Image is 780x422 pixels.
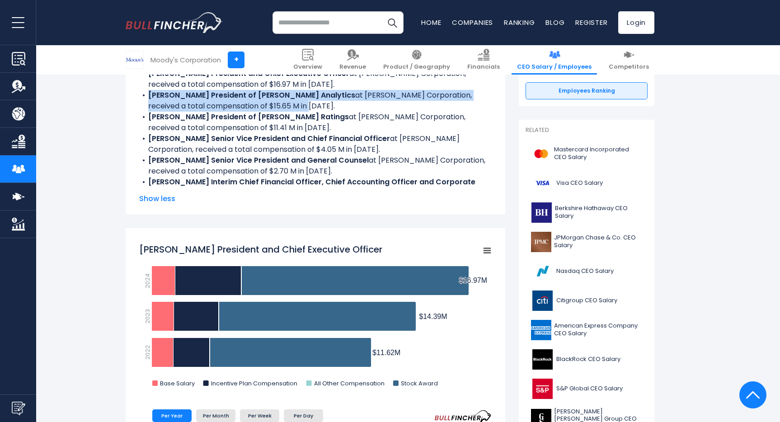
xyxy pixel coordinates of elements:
span: Show less [139,193,492,204]
text: 2022 [143,345,152,360]
a: BlackRock CEO Salary [526,347,648,372]
img: MCO logo [126,51,143,68]
tspan: [PERSON_NAME] President and Chief Executive Officer [139,243,382,256]
a: Product / Geography [378,45,456,75]
span: Competitors [609,63,649,71]
img: bullfincher logo [126,12,223,33]
a: Overview [288,45,328,75]
a: Revenue [334,45,371,75]
a: JPMorgan Chase & Co. CEO Salary [526,230,648,254]
span: Revenue [339,63,366,71]
span: Citigroup CEO Salary [556,297,617,305]
a: S&P Global CEO Salary [526,376,648,401]
li: at [PERSON_NAME] Corporation, received a total compensation of $1.83 M in [DATE]. [139,177,492,198]
li: at [PERSON_NAME] Corporation, received a total compensation of $16.97 M in [DATE]. [139,68,492,90]
li: Per Year [152,409,192,422]
a: Companies [452,18,493,27]
div: Moody's Corporation [150,55,221,65]
span: S&P Global CEO Salary [556,385,623,393]
span: Mastercard Incorporated CEO Salary [554,146,642,161]
img: BLK logo [531,349,554,370]
svg: Robert Fauber President and Chief Executive Officer [139,239,492,397]
tspan: $16.97M [459,277,487,284]
text: 2023 [143,309,152,324]
img: NDAQ logo [531,261,554,281]
a: Citigroup CEO Salary [526,288,648,313]
b: [PERSON_NAME] Senior Vice President and General Counsel [148,155,369,165]
a: CEO Salary / Employees [512,45,597,75]
span: BlackRock CEO Salary [556,356,620,363]
span: Overview [293,63,322,71]
img: SPGI logo [531,379,554,399]
b: [PERSON_NAME] President of [PERSON_NAME] Ratings [148,112,349,122]
a: + [228,52,244,68]
a: Competitors [603,45,654,75]
span: JPMorgan Chase & Co. CEO Salary [554,234,642,249]
img: JPM logo [531,232,551,252]
span: Financials [467,63,500,71]
img: AXP logo [531,320,551,340]
p: Related [526,127,648,134]
img: MA logo [531,144,551,164]
a: Blog [545,18,564,27]
span: Visa CEO Salary [556,179,603,187]
span: Product / Geography [383,63,450,71]
b: [PERSON_NAME] Interim Chief Financial Officer, Chief Accounting Officer and Corporate Controller [148,177,475,198]
text: All Other Compensation [314,379,385,388]
span: Berkshire Hathaway CEO Salary [555,205,642,220]
a: Ranking [504,18,535,27]
b: [PERSON_NAME] President of [PERSON_NAME] Analytics [148,90,355,100]
text: Incentive Plan Compensation [211,379,297,388]
span: CEO Salary / Employees [517,63,592,71]
a: Financials [462,45,505,75]
li: Per Month [196,409,235,422]
span: Nasdaq CEO Salary [556,267,614,275]
a: American Express Company CEO Salary [526,318,648,342]
a: Nasdaq CEO Salary [526,259,648,284]
a: Visa CEO Salary [526,171,648,196]
li: at [PERSON_NAME] Corporation, received a total compensation of $4.05 M in [DATE]. [139,133,492,155]
a: Berkshire Hathaway CEO Salary [526,200,648,225]
li: Per Day [284,409,323,422]
a: Go to homepage [126,12,223,33]
img: C logo [531,291,554,311]
tspan: $14.39M [419,313,447,320]
tspan: $11.62M [372,349,400,356]
li: Per Week [240,409,279,422]
text: 2024 [143,273,152,288]
img: BRK-B logo [531,202,552,223]
li: at [PERSON_NAME] Corporation, received a total compensation of $15.65 M in [DATE]. [139,90,492,112]
a: Register [575,18,607,27]
a: Home [421,18,441,27]
li: at [PERSON_NAME] Corporation, received a total compensation of $11.41 M in [DATE]. [139,112,492,133]
li: at [PERSON_NAME] Corporation, received a total compensation of $2.70 M in [DATE]. [139,155,492,177]
button: Search [381,11,404,34]
text: Stock Award [401,379,438,388]
b: [PERSON_NAME] Senior Vice President and Chief Financial Officer [148,133,390,144]
img: V logo [531,173,554,193]
text: Base Salary [160,379,195,388]
a: Employees Ranking [526,82,648,99]
span: American Express Company CEO Salary [554,322,642,338]
a: Login [618,11,654,34]
a: Mastercard Incorporated CEO Salary [526,141,648,166]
